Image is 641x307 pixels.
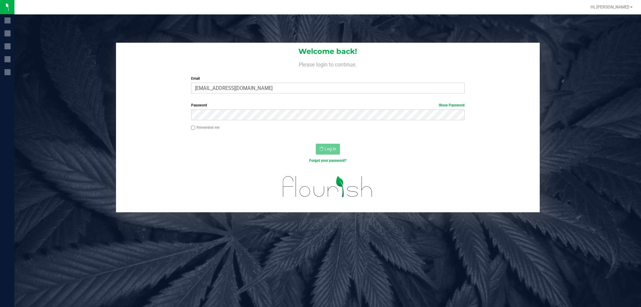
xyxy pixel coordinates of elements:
a: Forgot your password? [309,158,346,163]
h4: Please login to continue. [116,60,540,67]
img: flourish_logo.svg [275,170,381,204]
button: Log In [316,144,340,155]
span: Hi, [PERSON_NAME]! [591,5,630,9]
label: Email [191,76,465,81]
span: Log In [325,146,336,151]
h1: Welcome back! [116,48,540,55]
span: Password [191,103,207,107]
a: Show Password [439,103,465,107]
input: Remember me [191,126,195,130]
label: Remember me [191,125,219,130]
